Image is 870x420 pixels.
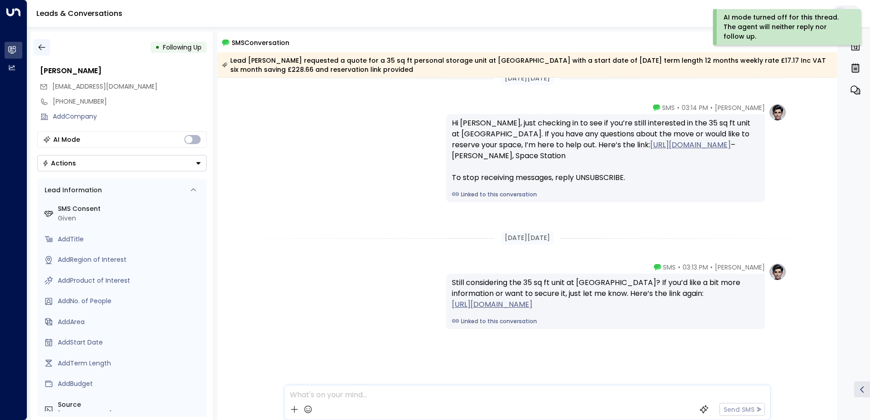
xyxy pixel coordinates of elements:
span: • [678,263,680,272]
span: SMS [662,103,675,112]
span: Following Up [163,43,202,52]
span: [PERSON_NAME] [715,263,765,272]
a: Linked to this conversation [452,317,759,325]
div: [PERSON_NAME] [40,65,207,76]
label: SMS Consent [58,204,203,214]
div: AI Mode [53,135,80,144]
span: 03:13 PM [683,263,708,272]
div: Lead Information [41,185,102,195]
div: AddArea [58,317,203,327]
img: profile-logo.png [769,103,787,121]
div: [PHONE_NUMBER] [53,97,207,106]
span: 03:14 PM [682,103,708,112]
div: AddStart Date [58,338,203,347]
div: AddRegion of Interest [58,255,203,265]
a: [URL][DOMAIN_NAME] [452,299,532,310]
div: • [155,39,160,55]
div: [PHONE_NUMBER] [58,410,203,419]
div: AddTitle [58,235,203,244]
div: Given [58,214,203,223]
a: Leads & Conversations [36,8,122,19]
div: AddProduct of Interest [58,276,203,285]
div: Button group with a nested menu [37,155,207,171]
div: AddCompany [53,112,207,121]
div: Actions [42,159,76,167]
a: Linked to this conversation [452,190,759,199]
a: [URL][DOMAIN_NAME] [650,140,731,150]
div: Hi [PERSON_NAME], just checking in to see if you’re still interested in the 35 sq ft unit at [GEO... [452,118,759,183]
span: SMS [663,263,676,272]
span: • [710,103,713,112]
div: [DATE][DATE] [501,231,554,245]
div: AddNo. of People [58,296,203,306]
div: Lead [PERSON_NAME] requested a quote for a 35 sq ft personal storage unit at [GEOGRAPHIC_DATA] wi... [222,56,832,74]
div: Still considering the 35 sq ft unit at [GEOGRAPHIC_DATA]? If you’d like a bit more information or... [452,277,759,310]
img: profile-logo.png [769,263,787,281]
span: uzma21@ymail.com [52,82,157,91]
div: AddBudget [58,379,203,389]
label: Source [58,400,203,410]
button: Actions [37,155,207,171]
div: AI mode turned off for this thread. The agent will neither reply nor follow up. [723,13,849,41]
span: SMS Conversation [232,37,289,48]
div: [DATE][DATE] [501,72,554,85]
span: [PERSON_NAME] [715,103,765,112]
span: [EMAIL_ADDRESS][DOMAIN_NAME] [52,82,157,91]
div: AddTerm Length [58,359,203,368]
span: • [677,103,679,112]
span: • [710,263,713,272]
